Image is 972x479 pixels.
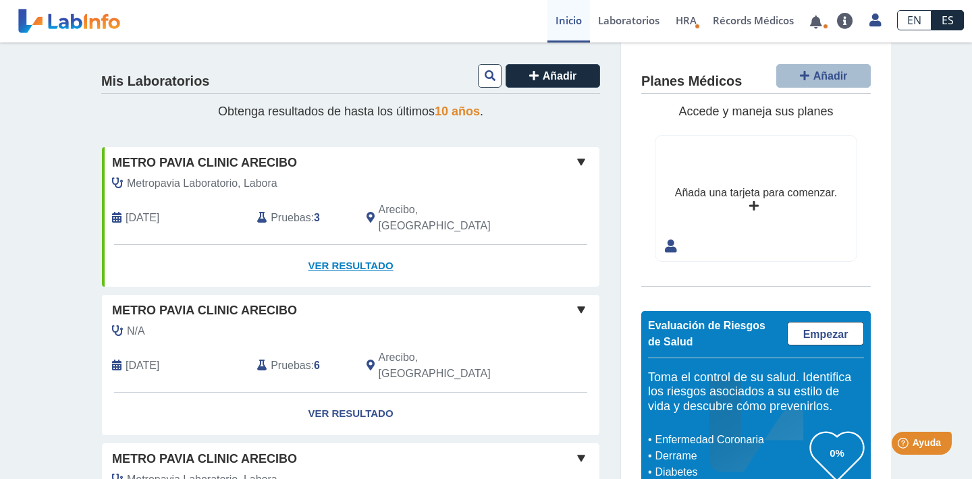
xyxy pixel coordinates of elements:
[314,360,320,371] b: 6
[787,322,864,345] a: Empezar
[218,105,483,118] span: Obtenga resultados de hasta los últimos .
[102,393,599,435] a: Ver Resultado
[648,320,765,347] span: Evaluación de Riesgos de Salud
[651,432,810,448] li: Enfermedad Coronaria
[641,74,742,90] h4: Planes Médicos
[127,323,145,339] span: N/A
[852,426,957,464] iframe: Help widget launcher
[678,105,833,118] span: Accede y maneja sus planes
[247,202,356,234] div: :
[271,210,310,226] span: Pruebas
[379,202,528,234] span: Arecibo, PR
[126,210,159,226] span: 2025-08-21
[676,13,697,27] span: HRA
[543,70,577,82] span: Añadir
[803,329,848,340] span: Empezar
[897,10,932,30] a: EN
[651,448,810,464] li: Derrame
[247,349,356,382] div: :
[102,245,599,287] a: Ver Resultado
[126,358,159,374] span: 2025-05-14
[506,64,600,88] button: Añadir
[648,370,864,414] h5: Toma el control de su salud. Identifica los riesgos asociados a su estilo de vida y descubre cómo...
[112,450,297,468] span: Metro Pavia Clinic Arecibo
[314,212,320,223] b: 3
[127,175,277,192] span: Metropavia Laboratorio, Labora
[435,105,480,118] span: 10 años
[810,445,864,461] h3: 0%
[675,185,837,201] div: Añada una tarjeta para comenzar.
[379,349,528,382] span: Arecibo, PR
[112,302,297,320] span: Metro Pavia Clinic Arecibo
[101,74,209,90] h4: Mis Laboratorios
[112,154,297,172] span: Metro Pavia Clinic Arecibo
[271,358,310,374] span: Pruebas
[813,70,848,82] span: Añadir
[932,10,964,30] a: ES
[776,64,871,88] button: Añadir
